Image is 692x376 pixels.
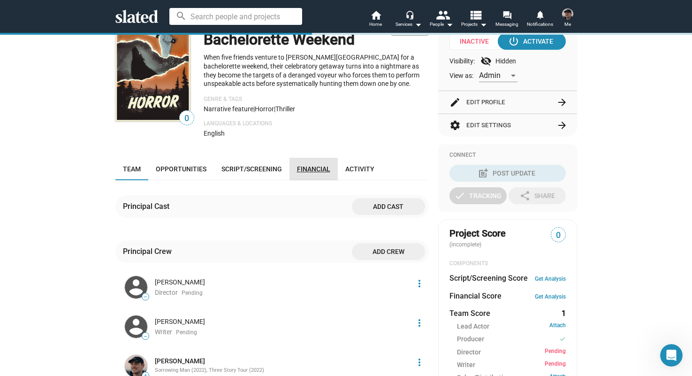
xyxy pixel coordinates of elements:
a: Get Analysis [535,293,566,300]
div: Activate [510,33,553,50]
dt: Script/Screening Score [449,273,528,283]
button: Share [509,187,566,204]
mat-icon: power_settings_new [508,36,519,47]
span: (incomplete) [449,241,483,248]
mat-icon: more_vert [414,317,425,329]
mat-icon: home [370,9,381,21]
button: Edit Profile [449,91,566,114]
dt: Financial Score [449,291,502,301]
div: People [430,19,453,30]
mat-icon: forum [502,10,511,19]
button: Edit Settings [449,114,566,137]
dd: 1 [557,308,566,318]
mat-icon: arrow_drop_down [412,19,424,30]
div: Connect [449,152,566,159]
img: Jane's Bachelorette Weekend [115,10,190,122]
span: Pending [545,361,566,369]
span: Activity [345,165,374,173]
span: Add crew [359,243,418,260]
mat-icon: arrow_drop_down [444,19,455,30]
mat-icon: arrow_drop_down [478,19,489,30]
span: Writer [457,361,475,369]
button: People [425,9,458,30]
mat-icon: check [454,190,465,201]
span: Director [155,289,178,296]
mat-icon: post_add [478,168,489,179]
a: Notifications [524,9,556,30]
span: 0 [180,112,194,125]
span: — [142,294,149,299]
span: 0 [551,229,565,242]
span: Producer [457,335,484,345]
span: Pending [545,348,566,357]
span: Narrative feature [204,105,253,113]
span: Opportunities [156,165,206,173]
p: Languages & Locations [204,120,429,128]
a: Opportunities [148,158,214,180]
mat-icon: view_list [468,8,482,22]
span: Admin [479,71,501,80]
span: Script/Screening [221,165,282,173]
span: English [204,130,225,137]
button: Services [392,9,425,30]
a: Team [115,158,148,180]
button: Projects [458,9,491,30]
mat-icon: notifications [535,10,544,19]
a: Financial [289,158,338,180]
span: | [274,105,275,113]
span: Notifications [527,19,553,30]
span: Team [123,165,141,173]
div: Visibility: Hidden [449,55,566,67]
div: Principal Cast [123,201,173,211]
span: Writer [155,328,172,336]
span: Project Score [449,227,506,240]
button: Add cast [352,198,425,215]
span: Thriller [275,105,295,113]
span: Add cast [359,198,418,215]
mat-icon: settings [449,120,461,131]
button: Post Update [449,165,566,182]
div: COMPONENTS [449,260,566,268]
div: [PERSON_NAME] [155,317,408,326]
a: Get Analysis [535,276,566,282]
span: Financial [297,165,330,173]
button: Tracking [449,187,507,204]
div: Tracking [454,187,502,204]
a: Script/Screening [214,158,289,180]
span: Pending [182,290,203,297]
div: Share [519,187,555,204]
span: Messaging [495,19,518,30]
img: Jack Ruefli [562,8,573,20]
mat-icon: people [435,8,449,22]
div: Services [395,19,422,30]
img: Piper de Palma [125,276,147,299]
mat-icon: more_vert [414,278,425,289]
dt: Team Score [449,308,490,318]
mat-icon: more_vert [414,357,425,368]
mat-icon: headset_mic [405,10,414,19]
a: [PERSON_NAME] [155,357,205,366]
img: Izzi Rojas [125,315,147,338]
a: Home [359,9,392,30]
a: Messaging [491,9,524,30]
span: Me [564,19,571,30]
button: Add crew [352,243,425,260]
p: When five friends venture to [PERSON_NAME][GEOGRAPHIC_DATA] for a bachelorette weekend, their cel... [204,53,429,88]
span: | [253,105,255,113]
div: Post Update [479,165,535,182]
span: Lead Actor [457,322,489,331]
p: Genre & Tags [204,96,429,103]
a: Attach [549,322,566,331]
span: Pending [176,329,197,337]
input: Search people and projects [169,8,302,25]
mat-icon: visibility_off [480,55,492,67]
mat-icon: arrow_forward [556,120,568,131]
div: Principal Crew [123,246,175,256]
span: Director [457,348,481,357]
button: Jack RuefliMe [556,7,579,31]
div: [PERSON_NAME] [155,278,408,287]
span: — [142,334,149,339]
iframe: Intercom live chat [660,344,683,367]
mat-icon: arrow_forward [556,97,568,108]
span: Home [369,19,382,30]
